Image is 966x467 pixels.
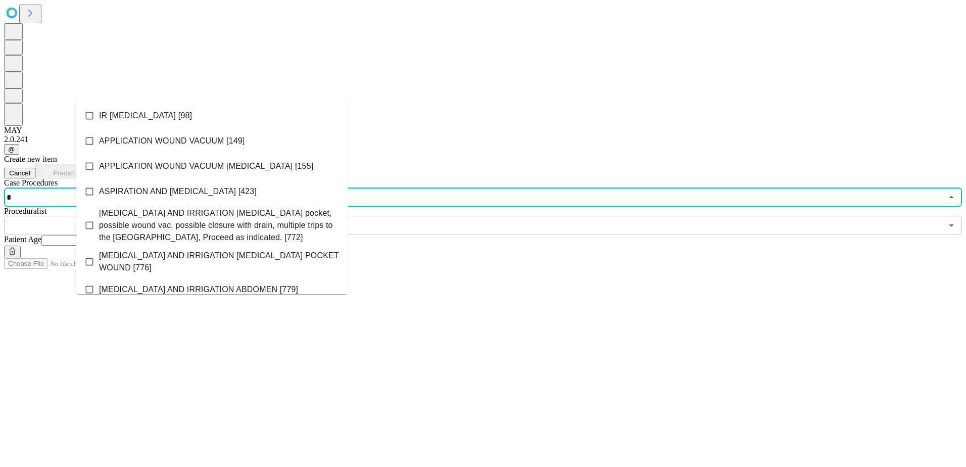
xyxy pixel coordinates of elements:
span: @ [8,146,15,153]
span: Proceduralist [4,207,46,215]
span: Cancel [9,169,30,177]
span: Patient Age [4,235,41,244]
span: APPLICATION WOUND VACUUM [MEDICAL_DATA] [155] [99,160,313,172]
div: 2.0.241 [4,135,962,144]
span: [MEDICAL_DATA] AND IRRIGATION [MEDICAL_DATA] POCKET WOUND [776] [99,250,340,274]
span: Scheduled Procedure [4,178,58,187]
div: MAY [4,126,962,135]
span: [MEDICAL_DATA] AND IRRIGATION ABDOMEN [779] [99,284,298,296]
span: APPLICATION WOUND VACUUM [149] [99,135,245,147]
button: @ [4,144,19,155]
span: IR [MEDICAL_DATA] [98] [99,110,192,122]
span: Predict [53,169,74,177]
button: Predict [35,164,82,178]
button: Open [944,218,958,232]
span: [MEDICAL_DATA] AND IRRIGATION [MEDICAL_DATA] pocket, possible wound vac, possible closure with dr... [99,207,340,244]
button: Close [944,190,958,204]
span: Create new item [4,155,57,163]
span: ASPIRATION AND [MEDICAL_DATA] [423] [99,185,257,198]
button: Cancel [4,168,35,178]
